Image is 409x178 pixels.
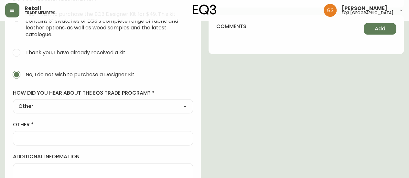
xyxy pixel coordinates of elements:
[193,5,217,15] img: logo
[375,25,385,32] span: Add
[13,89,193,97] label: how did you hear about the eq3 trade program?
[13,121,193,128] label: other
[342,11,393,15] h5: eq3 [GEOGRAPHIC_DATA]
[13,153,193,160] label: additional information
[25,6,41,11] span: Retail
[324,4,337,17] img: 6b403d9c54a9a0c30f681d41f5fc2571
[364,23,396,35] button: Add
[26,11,188,38] span: Yes! I wish to purchase the EQ3 Designer Kit for $49. This kit contains 3” swatches of EQ3’s comp...
[342,6,387,11] span: [PERSON_NAME]
[25,11,55,15] h5: trade members
[216,23,246,30] h4: comments
[26,49,126,56] span: Thank you, I have already received a kit.
[26,71,135,78] span: No, I do not wish to purchase a Designer Kit.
